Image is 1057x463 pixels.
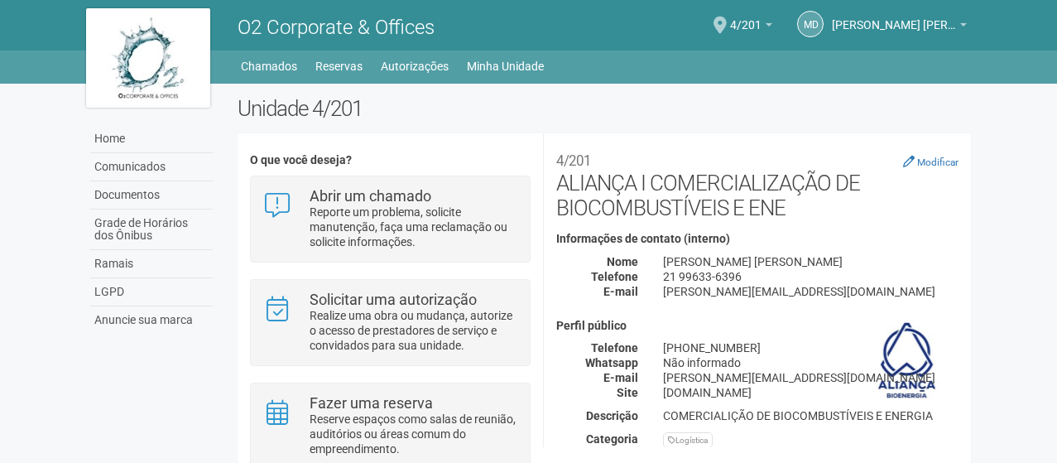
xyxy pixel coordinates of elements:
a: Solicitar uma autorização Realize uma obra ou mudança, autorize o acesso de prestadores de serviç... [263,292,517,353]
div: COMERCIALIÇÃO DE BIOCOMBUSTÍVEIS E ENERGIA [651,408,971,423]
strong: E-mail [603,285,638,298]
a: Md [797,11,824,37]
strong: Telefone [591,270,638,283]
a: Chamados [241,55,297,78]
strong: Site [617,386,638,399]
a: Fazer uma reserva Reserve espaços como salas de reunião, auditórios ou áreas comum do empreendime... [263,396,517,456]
a: Modificar [903,155,959,168]
h2: ALIANÇA I COMERCIALIZAÇÃO DE BIOCOMBUSTÍVEIS E ENE [556,146,959,220]
strong: Categoria [586,432,638,446]
a: Grade de Horários dos Ônibus [90,210,213,250]
a: Autorizações [381,55,449,78]
a: Comunicados [90,153,213,181]
strong: Abrir um chamado [310,187,431,205]
a: [PERSON_NAME] [PERSON_NAME] [832,21,967,34]
div: [DOMAIN_NAME] [651,385,971,400]
h2: Unidade 4/201 [238,96,972,121]
div: Não informado [651,355,971,370]
a: Minha Unidade [467,55,544,78]
img: business.png [867,320,947,403]
strong: Descrição [586,409,638,422]
strong: Solicitar uma autorização [310,291,477,308]
div: [PERSON_NAME][EMAIL_ADDRESS][DOMAIN_NAME] [651,284,971,299]
span: Marcelo de Andrade Ferreira [832,2,956,31]
a: Abrir um chamado Reporte um problema, solicite manutenção, faça uma reclamação ou solicite inform... [263,189,517,249]
strong: E-mail [603,371,638,384]
strong: Nome [607,255,638,268]
strong: Whatsapp [585,356,638,369]
strong: Fazer uma reserva [310,394,433,412]
strong: Telefone [591,341,638,354]
div: Logística [663,432,713,448]
a: 4/201 [730,21,772,34]
small: 4/201 [556,152,591,169]
p: Reporte um problema, solicite manutenção, faça uma reclamação ou solicite informações. [310,205,517,249]
a: LGPD [90,278,213,306]
div: [PHONE_NUMBER] [651,340,971,355]
a: Ramais [90,250,213,278]
p: Reserve espaços como salas de reunião, auditórios ou áreas comum do empreendimento. [310,412,517,456]
h4: O que você deseja? [250,154,531,166]
span: O2 Corporate & Offices [238,16,435,39]
div: 21 99633-6396 [651,269,971,284]
p: Realize uma obra ou mudança, autorize o acesso de prestadores de serviço e convidados para sua un... [310,308,517,353]
a: Home [90,125,213,153]
div: [PERSON_NAME] [PERSON_NAME] [651,254,971,269]
h4: Informações de contato (interno) [556,233,959,245]
span: 4/201 [730,2,762,31]
h4: Perfil público [556,320,959,332]
a: Reservas [315,55,363,78]
div: [PERSON_NAME][EMAIL_ADDRESS][DOMAIN_NAME] [651,370,971,385]
a: Documentos [90,181,213,210]
img: logo.jpg [86,8,210,108]
a: Anuncie sua marca [90,306,213,334]
small: Modificar [917,157,959,168]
